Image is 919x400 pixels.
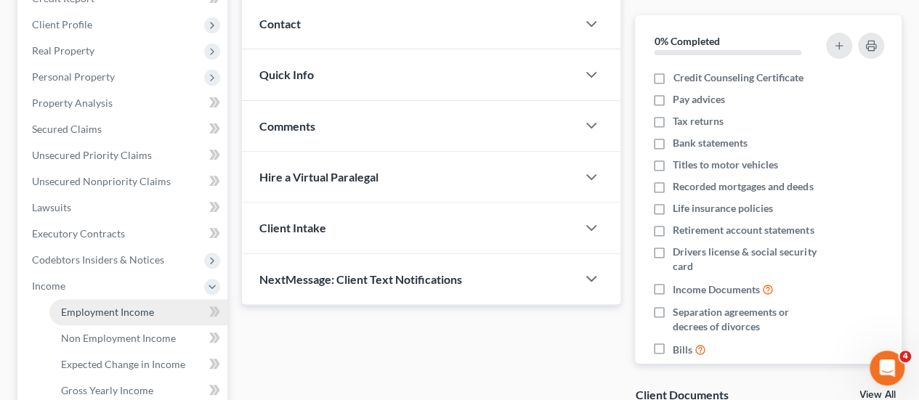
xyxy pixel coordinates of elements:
[32,149,152,161] span: Unsecured Priority Claims
[20,195,227,221] a: Lawsuits
[259,119,315,133] span: Comments
[673,282,760,297] span: Income Documents
[673,136,748,150] span: Bank statements
[673,305,822,334] span: Separation agreements or decrees of divorces
[20,142,227,168] a: Unsecured Priority Claims
[32,201,71,213] span: Lawsuits
[61,306,154,318] span: Employment Income
[32,18,92,30] span: Client Profile
[673,70,803,85] span: Credit Counseling Certificate
[673,158,778,172] span: Titles to motor vehicles
[673,223,814,237] span: Retirement account statements
[32,70,115,83] span: Personal Property
[673,343,692,357] span: Bills
[673,114,724,128] span: Tax returns
[20,168,227,195] a: Unsecured Nonpriority Claims
[49,325,227,351] a: Non Employment Income
[673,92,725,107] span: Pay advices
[32,227,125,240] span: Executory Contracts
[673,179,813,194] span: Recorded mortgages and deeds
[673,245,822,274] span: Drivers license & social security card
[859,390,896,400] a: View All
[61,384,153,396] span: Gross Yearly Income
[61,358,185,370] span: Expected Change in Income
[32,97,113,109] span: Property Analysis
[32,123,102,135] span: Secured Claims
[49,351,227,377] a: Expected Change in Income
[673,201,773,216] span: Life insurance policies
[259,272,462,286] span: NextMessage: Client Text Notifications
[20,221,227,247] a: Executory Contracts
[32,279,65,292] span: Income
[899,351,911,362] span: 4
[32,175,171,187] span: Unsecured Nonpriority Claims
[32,253,164,266] span: Codebtors Insiders & Notices
[259,221,326,234] span: Client Intake
[259,170,378,184] span: Hire a Virtual Paralegal
[20,116,227,142] a: Secured Claims
[259,68,314,81] span: Quick Info
[20,90,227,116] a: Property Analysis
[49,299,227,325] a: Employment Income
[259,17,301,30] span: Contact
[870,351,904,385] iframe: Intercom live chat
[32,44,94,57] span: Real Property
[61,332,176,344] span: Non Employment Income
[654,35,719,47] strong: 0% Completed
